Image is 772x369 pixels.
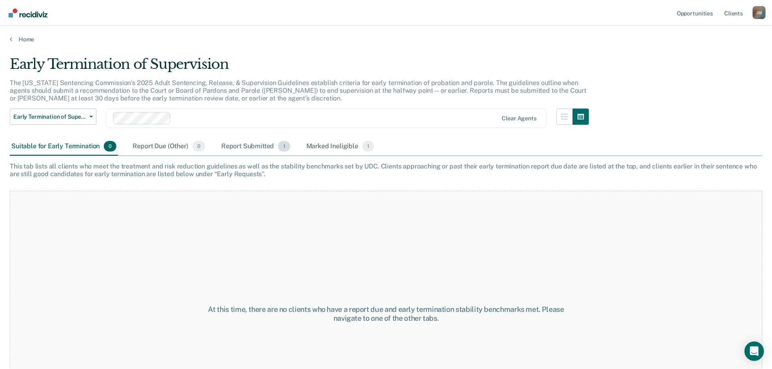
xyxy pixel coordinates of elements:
span: 1 [278,141,290,151]
div: Report Submitted1 [220,138,292,156]
span: 1 [362,141,374,151]
div: Report Due (Other)0 [131,138,206,156]
div: This tab lists all clients who meet the treatment and risk reduction guidelines as well as the st... [10,162,762,178]
div: Marked Ineligible1 [305,138,376,156]
div: Clear agents [502,115,536,122]
div: Early Termination of Supervision [10,56,589,79]
div: Open Intercom Messenger [744,341,764,361]
span: 0 [192,141,205,151]
div: J M [753,6,766,19]
button: Early Termination of Supervision [10,109,96,125]
img: Recidiviz [9,9,47,17]
span: Early Termination of Supervision [13,113,86,120]
a: Home [10,36,762,43]
div: Suitable for Early Termination0 [10,138,118,156]
button: Profile dropdown button [753,6,766,19]
div: At this time, there are no clients who have a report due and early termination stability benchmar... [198,305,574,322]
p: The [US_STATE] Sentencing Commission’s 2025 Adult Sentencing, Release, & Supervision Guidelines e... [10,79,586,102]
span: 0 [104,141,116,151]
